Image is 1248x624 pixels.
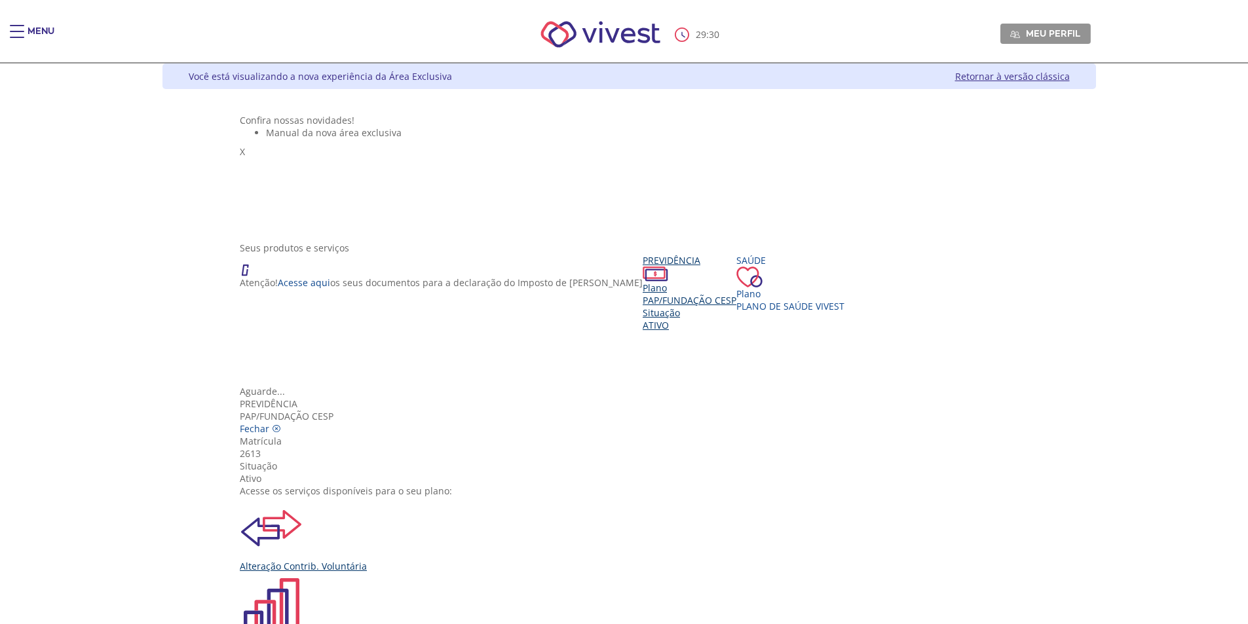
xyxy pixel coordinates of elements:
span: Ativo [643,319,669,331]
section: <span lang="pt-BR" dir="ltr">Visualizador do Conteúdo da Web</span> 1 [240,114,1018,229]
div: Situação [643,306,736,319]
div: Você está visualizando a nova experiência da Área Exclusiva [189,70,452,83]
span: 29 [696,28,706,41]
span: 30 [709,28,719,41]
a: Fechar [240,422,281,435]
div: Menu [28,25,54,51]
div: Plano [736,287,844,300]
a: Saúde PlanoPlano de Saúde VIVEST [736,254,844,312]
div: Confira nossas novidades! [240,114,1018,126]
div: Previdência [643,254,736,266]
img: ico_coracao.png [736,266,763,287]
a: Acesse aqui [278,276,330,289]
img: Vivest [526,7,675,62]
div: Previdência [240,397,1018,410]
span: PAP/Fundação CESP [643,294,736,306]
div: : [675,28,722,42]
span: X [240,145,245,158]
a: Alteração Contrib. Voluntária [240,497,1018,572]
a: Previdência PlanoPAP/Fundação CESP SituaçãoAtivo [643,254,736,331]
div: 2613 [240,447,1018,460]
div: Plano [643,282,736,294]
a: Retornar à versão clássica [955,70,1070,83]
span: Manual da nova área exclusiva [266,126,402,139]
img: ico_atencao.png [240,254,262,276]
p: Atenção! os seus documentos para a declaração do Imposto de [PERSON_NAME] [240,276,643,289]
span: Fechar [240,422,269,435]
div: Saúde [736,254,844,266]
a: Meu perfil [1000,24,1091,43]
div: Aguarde... [240,385,1018,397]
div: Situação [240,460,1018,472]
div: Seus produtos e serviços [240,242,1018,254]
div: Ativo [240,472,1018,485]
span: PAP/Fundação CESP [240,410,333,422]
img: ContrbVoluntaria.svg [240,497,303,560]
span: Plano de Saúde VIVEST [736,300,844,312]
img: Meu perfil [1010,29,1020,39]
div: Acesse os serviços disponíveis para o seu plano: [240,485,1018,497]
div: Alteração Contrib. Voluntária [240,560,1018,572]
img: ico_dinheiro.png [643,266,668,282]
div: Matrícula [240,435,1018,447]
span: Meu perfil [1026,28,1080,39]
